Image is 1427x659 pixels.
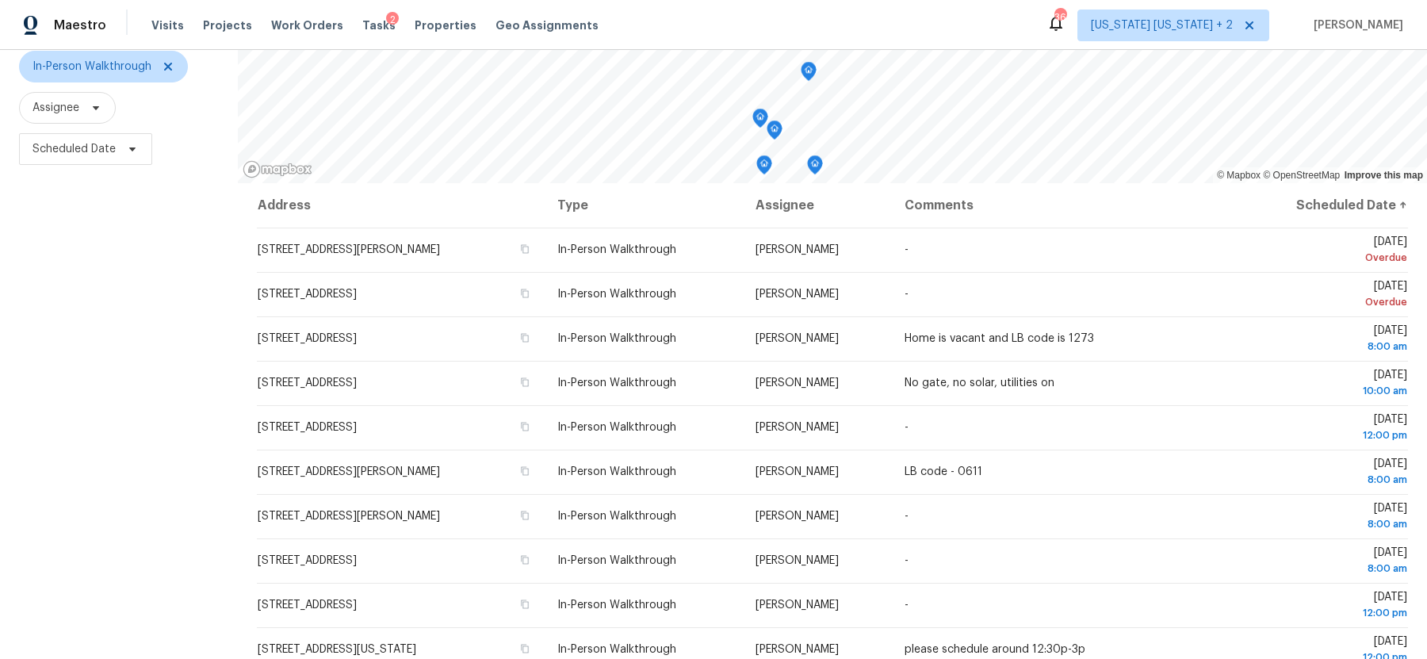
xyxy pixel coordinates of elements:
[386,12,399,28] div: 2
[767,121,782,145] div: Map marker
[271,17,343,33] span: Work Orders
[518,420,532,434] button: Copy Address
[1250,592,1407,621] span: [DATE]
[258,511,440,522] span: [STREET_ADDRESS][PERSON_NAME]
[801,62,817,86] div: Map marker
[1250,427,1407,443] div: 12:00 pm
[1250,339,1407,354] div: 8:00 am
[257,183,545,228] th: Address
[905,555,909,566] span: -
[756,644,839,655] span: [PERSON_NAME]
[1054,10,1065,25] div: 36
[1250,605,1407,621] div: 12:00 pm
[557,333,676,344] span: In-Person Walkthrough
[756,511,839,522] span: [PERSON_NAME]
[518,597,532,611] button: Copy Address
[756,333,839,344] span: [PERSON_NAME]
[258,333,357,344] span: [STREET_ADDRESS]
[1217,170,1261,181] a: Mapbox
[905,333,1094,344] span: Home is vacant and LB code is 1273
[518,508,532,523] button: Copy Address
[905,244,909,255] span: -
[258,422,357,433] span: [STREET_ADDRESS]
[33,100,79,116] span: Assignee
[905,377,1054,389] span: No gate, no solar, utilities on
[752,109,768,133] div: Map marker
[557,377,676,389] span: In-Person Walkthrough
[54,17,106,33] span: Maestro
[905,600,909,611] span: -
[743,183,892,228] th: Assignee
[518,286,532,301] button: Copy Address
[557,555,676,566] span: In-Person Walkthrough
[203,17,252,33] span: Projects
[557,466,676,477] span: In-Person Walkthrough
[1345,170,1423,181] a: Improve this map
[1250,281,1407,310] span: [DATE]
[518,553,532,567] button: Copy Address
[33,141,116,157] span: Scheduled Date
[1250,236,1407,266] span: [DATE]
[756,600,839,611] span: [PERSON_NAME]
[557,644,676,655] span: In-Person Walkthrough
[557,244,676,255] span: In-Person Walkthrough
[1250,414,1407,443] span: [DATE]
[557,511,676,522] span: In-Person Walkthrough
[1263,170,1340,181] a: OpenStreetMap
[1250,458,1407,488] span: [DATE]
[557,600,676,611] span: In-Person Walkthrough
[518,464,532,478] button: Copy Address
[258,555,357,566] span: [STREET_ADDRESS]
[1091,17,1233,33] span: [US_STATE] [US_STATE] + 2
[258,377,357,389] span: [STREET_ADDRESS]
[905,422,909,433] span: -
[362,20,396,31] span: Tasks
[905,644,1085,655] span: please schedule around 12:30p-3p
[1250,472,1407,488] div: 8:00 am
[905,289,909,300] span: -
[756,377,839,389] span: [PERSON_NAME]
[518,642,532,656] button: Copy Address
[258,466,440,477] span: [STREET_ADDRESS][PERSON_NAME]
[1307,17,1403,33] span: [PERSON_NAME]
[1250,325,1407,354] span: [DATE]
[905,466,982,477] span: LB code - 0611
[151,17,184,33] span: Visits
[545,183,743,228] th: Type
[756,555,839,566] span: [PERSON_NAME]
[1250,294,1407,310] div: Overdue
[518,375,532,389] button: Copy Address
[892,183,1238,228] th: Comments
[1250,370,1407,399] span: [DATE]
[807,155,823,180] div: Map marker
[1238,183,1408,228] th: Scheduled Date ↑
[1250,516,1407,532] div: 8:00 am
[258,644,416,655] span: [STREET_ADDRESS][US_STATE]
[756,244,839,255] span: [PERSON_NAME]
[33,59,151,75] span: In-Person Walkthrough
[258,289,357,300] span: [STREET_ADDRESS]
[415,17,476,33] span: Properties
[243,160,312,178] a: Mapbox homepage
[756,466,839,477] span: [PERSON_NAME]
[495,17,599,33] span: Geo Assignments
[1250,383,1407,399] div: 10:00 am
[1250,503,1407,532] span: [DATE]
[518,331,532,345] button: Copy Address
[557,289,676,300] span: In-Person Walkthrough
[756,422,839,433] span: [PERSON_NAME]
[258,600,357,611] span: [STREET_ADDRESS]
[756,155,772,180] div: Map marker
[1250,561,1407,577] div: 8:00 am
[905,511,909,522] span: -
[1250,250,1407,266] div: Overdue
[518,242,532,256] button: Copy Address
[1250,547,1407,577] span: [DATE]
[258,244,440,255] span: [STREET_ADDRESS][PERSON_NAME]
[756,289,839,300] span: [PERSON_NAME]
[557,422,676,433] span: In-Person Walkthrough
